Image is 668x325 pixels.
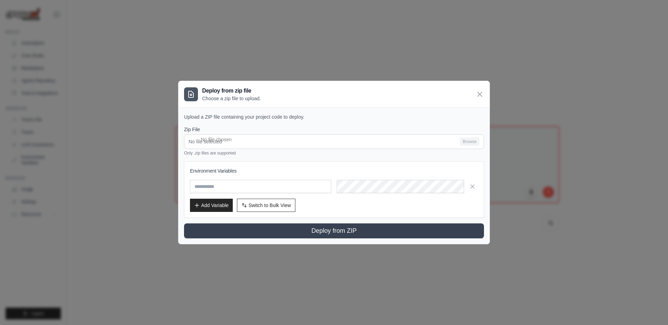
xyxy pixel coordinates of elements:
[190,199,233,212] button: Add Variable
[202,95,261,102] p: Choose a zip file to upload.
[184,134,484,149] input: No file selected Browse
[237,199,295,212] button: Switch to Bulk View
[184,150,484,156] p: Only .zip files are supported
[248,202,291,209] span: Switch to Bulk View
[190,167,478,174] h3: Environment Variables
[633,292,668,325] iframe: Chat Widget
[184,113,484,120] p: Upload a ZIP file containing your project code to deploy.
[202,87,261,95] h3: Deploy from zip file
[184,126,484,133] label: Zip File
[184,223,484,238] button: Deploy from ZIP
